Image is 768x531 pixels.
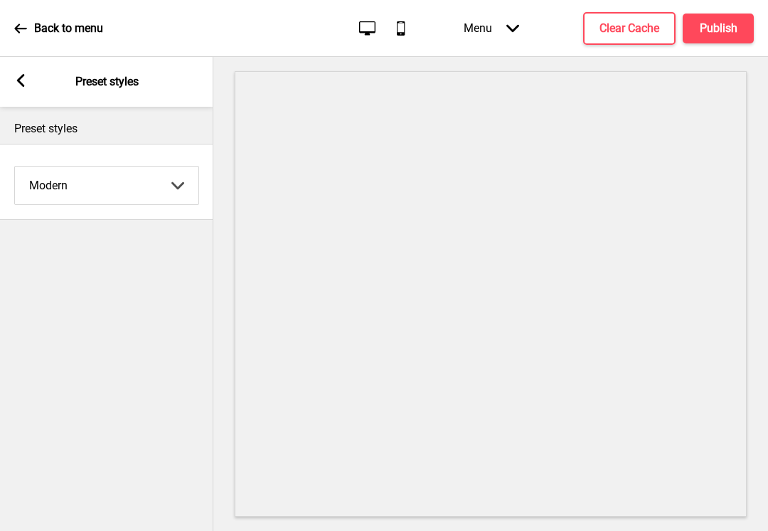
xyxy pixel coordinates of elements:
p: Preset styles [75,74,139,90]
button: Publish [683,14,754,43]
div: Menu [449,7,533,49]
h4: Clear Cache [599,21,659,36]
h4: Publish [700,21,737,36]
p: Preset styles [14,121,199,137]
a: Back to menu [14,9,103,48]
p: Back to menu [34,21,103,36]
button: Clear Cache [583,12,676,45]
